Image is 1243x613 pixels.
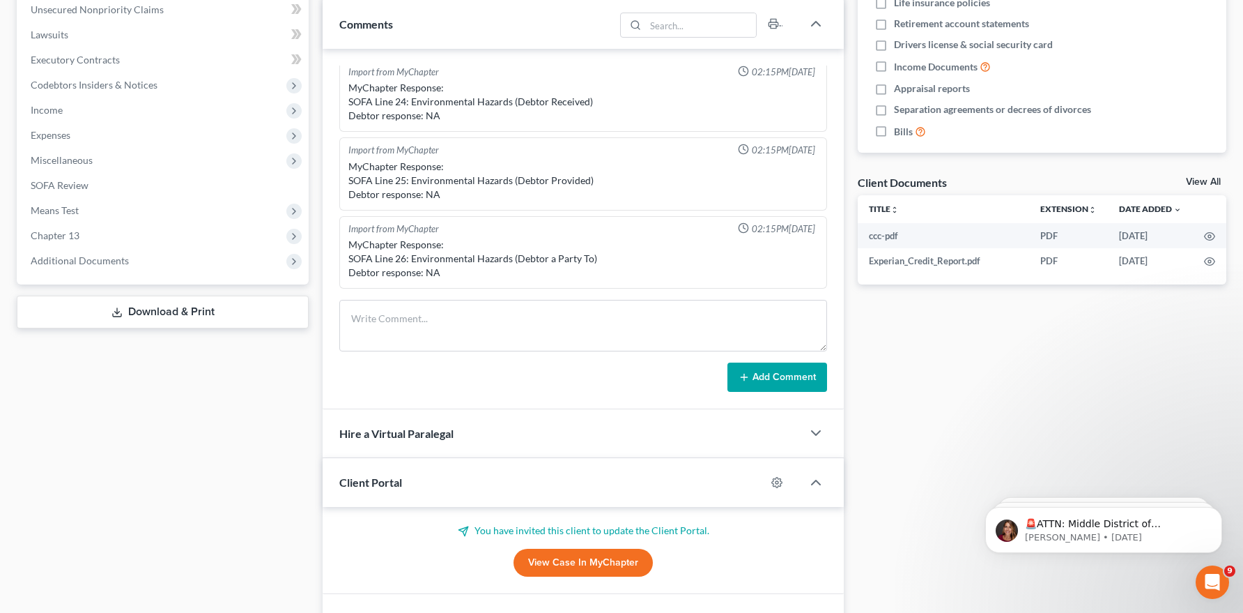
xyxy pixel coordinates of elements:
[348,66,439,79] div: Import from MyChapter
[752,222,815,236] span: 02:15PM[DATE]
[348,222,439,236] div: Import from MyChapter
[339,17,393,31] span: Comments
[1173,206,1182,214] i: expand_more
[348,144,439,157] div: Import from MyChapter
[858,175,947,190] div: Client Documents
[1040,204,1097,214] a: Extensionunfold_more
[1108,248,1193,273] td: [DATE]
[752,144,815,157] span: 02:15PM[DATE]
[31,29,68,40] span: Lawsuits
[31,154,93,166] span: Miscellaneous
[727,363,827,392] button: Add Comment
[1108,223,1193,248] td: [DATE]
[1088,206,1097,214] i: unfold_more
[1224,566,1235,577] span: 9
[1196,566,1229,599] iframe: Intercom live chat
[894,17,1029,31] span: Retirement account statements
[339,524,827,538] p: You have invited this client to update the Client Portal.
[1029,223,1108,248] td: PDF
[890,206,899,214] i: unfold_more
[646,13,757,37] input: Search...
[348,160,818,202] div: MyChapter Response: SOFA Line 25: Environmental Hazards (Debtor Provided) Debtor response: NA
[20,22,309,47] a: Lawsuits
[31,204,79,216] span: Means Test
[31,79,157,91] span: Codebtors Insiders & Notices
[858,248,1029,273] td: Experian_Credit_Report.pdf
[894,103,1091,116] span: Separation agreements or decrees of divorces
[31,179,88,191] span: SOFA Review
[894,125,913,139] span: Bills
[894,38,1053,52] span: Drivers license & social security card
[858,223,1029,248] td: ccc-pdf
[31,54,120,66] span: Executory Contracts
[348,81,818,123] div: MyChapter Response: SOFA Line 24: Environmental Hazards (Debtor Received) Debtor response: NA
[31,255,129,266] span: Additional Documents
[31,229,79,241] span: Chapter 13
[514,549,653,577] a: View Case in MyChapter
[20,173,309,198] a: SOFA Review
[752,66,815,79] span: 02:15PM[DATE]
[964,478,1243,575] iframe: Intercom notifications message
[31,129,70,141] span: Expenses
[894,60,978,74] span: Income Documents
[1186,177,1221,187] a: View All
[348,238,818,280] div: MyChapter Response: SOFA Line 26: Environmental Hazards (Debtor a Party To) Debtor response: NA
[1119,204,1182,214] a: Date Added expand_more
[894,82,970,96] span: Appraisal reports
[869,204,899,214] a: Titleunfold_more
[31,3,164,15] span: Unsecured Nonpriority Claims
[20,47,309,73] a: Executory Contracts
[339,476,402,489] span: Client Portal
[31,104,63,116] span: Income
[17,296,309,328] a: Download & Print
[339,427,454,440] span: Hire a Virtual Paralegal
[1029,248,1108,273] td: PDF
